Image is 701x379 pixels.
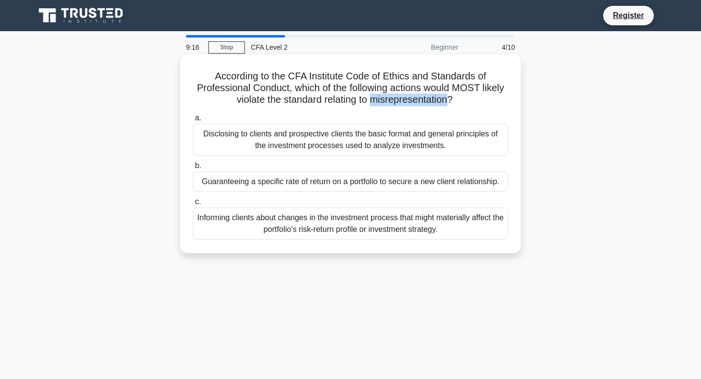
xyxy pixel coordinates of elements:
div: 4/10 [464,38,521,57]
span: c. [195,197,201,206]
div: Disclosing to clients and prospective clients the basic format and general principles of the inve... [193,124,508,156]
div: CFA Level 2 [245,38,379,57]
span: a. [195,114,201,122]
div: 9:16 [180,38,208,57]
a: Stop [208,41,245,54]
div: Informing clients about changes in the investment process that might materially affect the portfo... [193,208,508,240]
span: b. [195,161,201,170]
div: Beginner [379,38,464,57]
a: Register [607,9,650,21]
h5: According to the CFA Institute Code of Ethics and Standards of Professional Conduct, which of the... [192,70,509,106]
div: Guaranteeing a specific rate of return on a portfolio to secure a new client relationship. [193,171,508,192]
